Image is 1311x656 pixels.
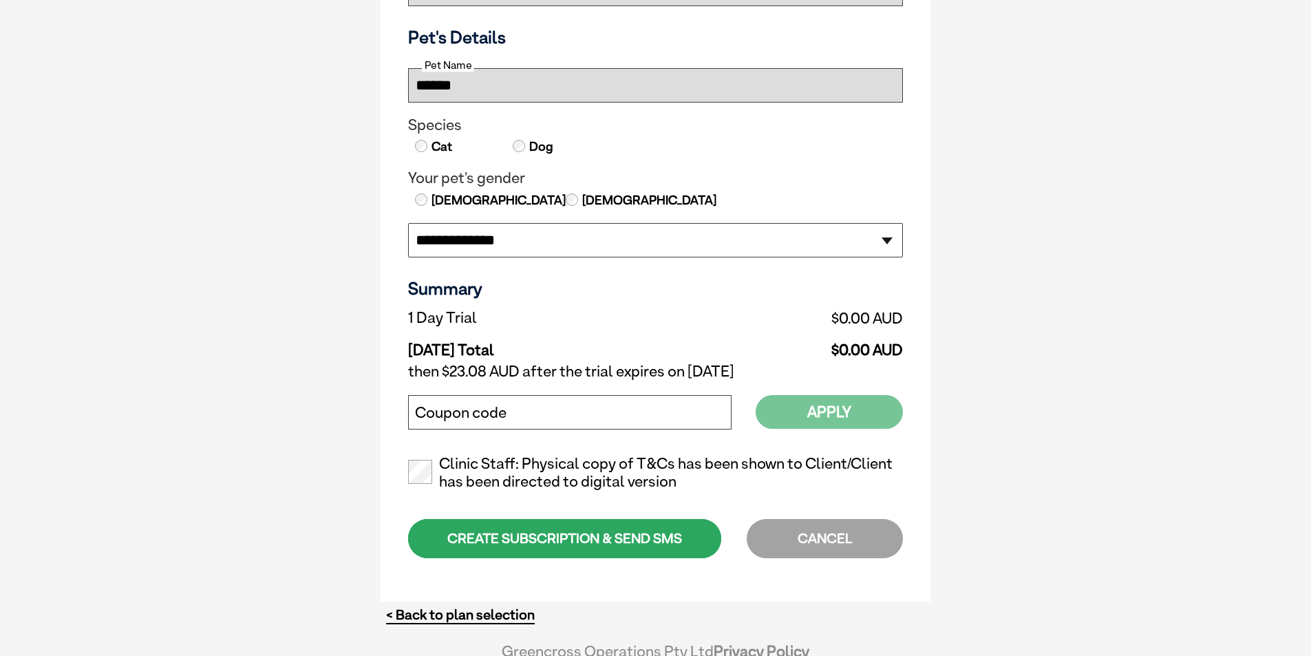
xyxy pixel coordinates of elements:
[386,606,535,624] a: < Back to plan selection
[408,519,721,558] div: CREATE SUBSCRIPTION & SEND SMS
[747,519,903,558] div: CANCEL
[756,395,903,429] button: Apply
[677,330,903,359] td: $0.00 AUD
[408,460,432,484] input: Clinic Staff: Physical copy of T&Cs has been shown to Client/Client has been directed to digital ...
[415,404,507,422] label: Coupon code
[408,455,903,491] label: Clinic Staff: Physical copy of T&Cs has been shown to Client/Client has been directed to digital ...
[403,27,908,47] h3: Pet's Details
[408,330,677,359] td: [DATE] Total
[408,306,677,330] td: 1 Day Trial
[408,116,903,134] legend: Species
[408,278,903,299] h3: Summary
[677,306,903,330] td: $0.00 AUD
[408,169,903,187] legend: Your pet's gender
[408,359,903,384] td: then $23.08 AUD after the trial expires on [DATE]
